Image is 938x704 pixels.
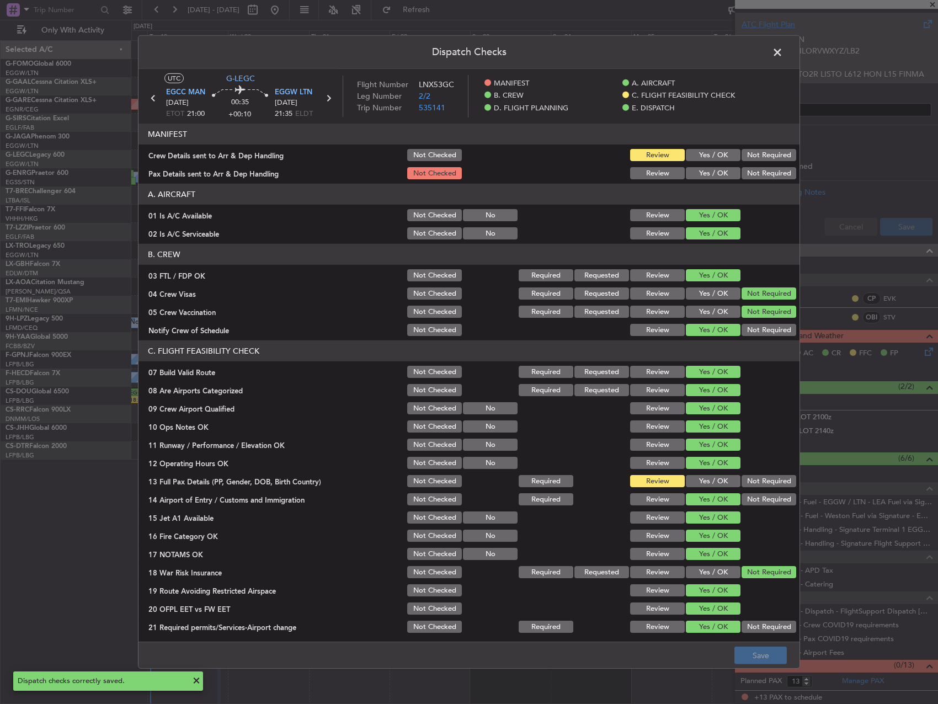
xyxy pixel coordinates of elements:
button: Yes / OK [686,366,740,378]
button: Yes / OK [686,324,740,336]
button: Yes / OK [686,167,740,179]
button: Yes / OK [686,602,740,615]
button: Yes / OK [686,530,740,542]
button: Not Required [742,167,796,179]
button: Yes / OK [686,209,740,221]
button: Yes / OK [686,227,740,239]
button: Yes / OK [686,149,740,161]
button: Yes / OK [686,493,740,505]
button: Not Required [742,475,796,487]
button: Not Required [742,566,796,578]
button: Yes / OK [686,439,740,451]
button: Yes / OK [686,269,740,281]
button: Not Required [742,324,796,336]
button: Not Required [742,493,796,505]
button: Yes / OK [686,287,740,300]
button: Yes / OK [686,475,740,487]
button: Yes / OK [686,457,740,469]
button: Yes / OK [686,566,740,578]
div: Dispatch checks correctly saved. [18,676,186,687]
button: Yes / OK [686,511,740,524]
button: Not Required [742,621,796,633]
button: Yes / OK [686,384,740,396]
button: Yes / OK [686,402,740,414]
button: Not Required [742,287,796,300]
button: Not Required [742,149,796,161]
header: Dispatch Checks [138,36,800,69]
button: Yes / OK [686,420,740,433]
button: Yes / OK [686,621,740,633]
button: Yes / OK [686,548,740,560]
button: Not Required [742,306,796,318]
button: Yes / OK [686,306,740,318]
button: Yes / OK [686,584,740,596]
